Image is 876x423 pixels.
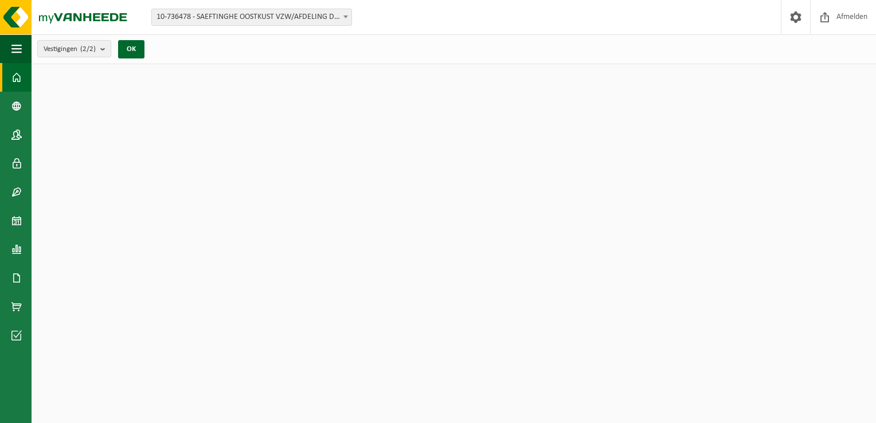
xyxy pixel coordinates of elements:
button: Vestigingen(2/2) [37,40,111,57]
count: (2/2) [80,45,96,53]
span: Vestigingen [44,41,96,58]
span: 10-736478 - SAEFTINGHE OOSTKUST VZW/AFDELING DE LISBLOMME - LISSEWEGE [151,9,352,26]
span: 10-736478 - SAEFTINGHE OOSTKUST VZW/AFDELING DE LISBLOMME - LISSEWEGE [152,9,351,25]
button: OK [118,40,144,58]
